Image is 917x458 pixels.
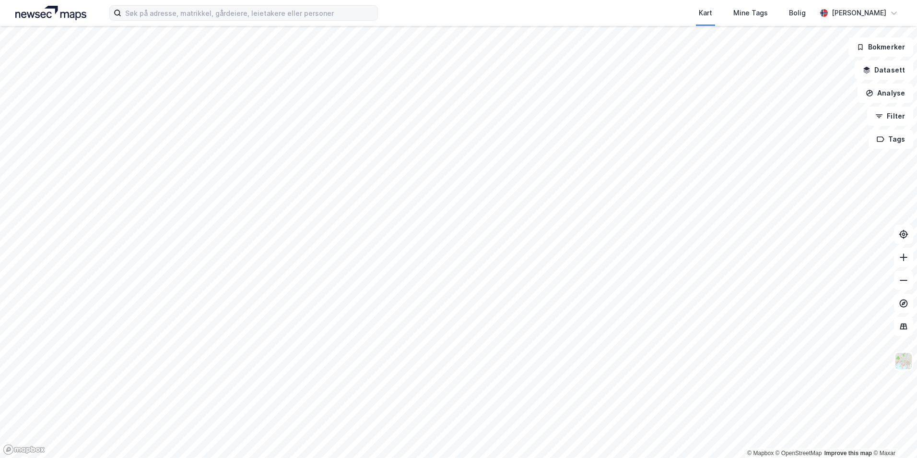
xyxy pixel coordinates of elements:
div: [PERSON_NAME] [832,7,886,19]
input: Søk på adresse, matrikkel, gårdeiere, leietakere eller personer [121,6,377,20]
img: logo.a4113a55bc3d86da70a041830d287a7e.svg [15,6,86,20]
div: Kart [699,7,712,19]
div: Kontrollprogram for chat [869,412,917,458]
div: Mine Tags [733,7,768,19]
iframe: Chat Widget [869,412,917,458]
div: Bolig [789,7,806,19]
